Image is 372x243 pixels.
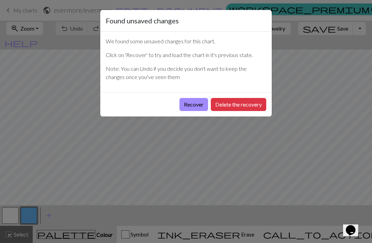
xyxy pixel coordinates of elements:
p: Note: You can Undo if you decide you don't want to keep the changes once you've seen them [106,65,266,81]
button: Recover [179,98,208,111]
iframe: chat widget [343,216,365,236]
h5: Found unsaved changes [106,15,179,26]
button: Delete the recovery [211,98,266,111]
p: Click on 'Recover' to try and load the chart in it's previous state. [106,51,266,59]
p: We found some unsaved changes for this chart. [106,37,266,45]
